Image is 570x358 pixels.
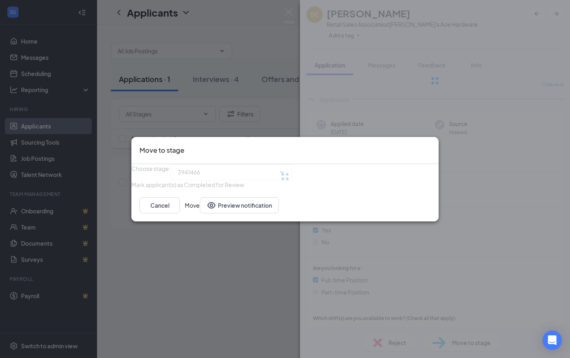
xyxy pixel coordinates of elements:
[200,197,279,213] button: Preview notificationEye
[139,197,180,213] button: Cancel
[543,331,562,350] div: Open Intercom Messenger
[185,197,200,213] button: Move
[139,145,184,156] h3: Move to stage
[207,200,216,210] svg: Eye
